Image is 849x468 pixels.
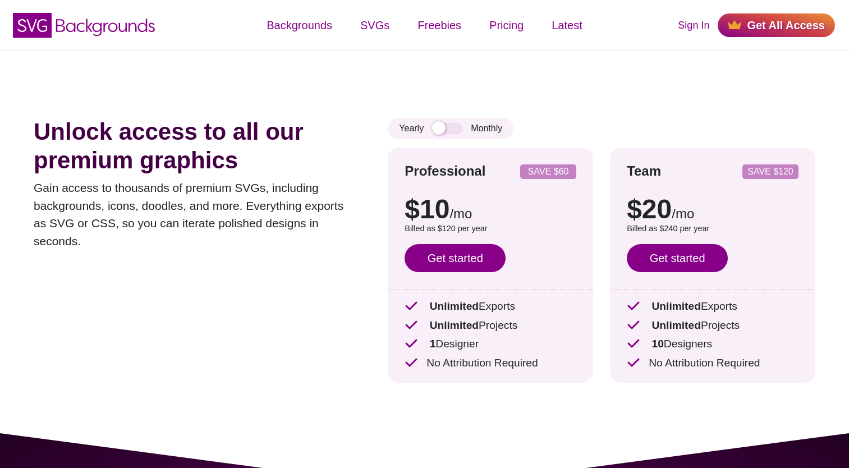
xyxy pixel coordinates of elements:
[405,318,576,334] p: Projects
[538,8,596,42] a: Latest
[405,196,576,223] p: $10
[346,8,403,42] a: SVGs
[405,355,576,371] p: No Attribution Required
[627,299,798,315] p: Exports
[405,163,485,178] strong: Professional
[627,196,798,223] p: $20
[651,319,700,331] strong: Unlimited
[430,319,479,331] strong: Unlimited
[388,118,513,139] div: Yearly Monthly
[672,206,694,221] span: /mo
[430,338,436,350] strong: 1
[747,167,794,176] p: SAVE $120
[627,223,798,235] p: Billed as $240 per year
[651,300,700,312] strong: Unlimited
[34,118,354,175] h1: Unlock access to all our premium graphics
[403,8,475,42] a: Freebies
[718,13,835,37] a: Get All Access
[627,336,798,352] p: Designers
[627,318,798,334] p: Projects
[405,299,576,315] p: Exports
[405,244,506,272] a: Get started
[525,167,572,176] p: SAVE $60
[627,163,661,178] strong: Team
[475,8,538,42] a: Pricing
[627,355,798,371] p: No Attribution Required
[651,338,663,350] strong: 10
[405,336,576,352] p: Designer
[405,223,576,235] p: Billed as $120 per year
[678,18,709,33] a: Sign In
[34,179,354,250] p: Gain access to thousands of premium SVGs, including backgrounds, icons, doodles, and more. Everyt...
[430,300,479,312] strong: Unlimited
[449,206,472,221] span: /mo
[253,8,346,42] a: Backgrounds
[627,244,728,272] a: Get started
